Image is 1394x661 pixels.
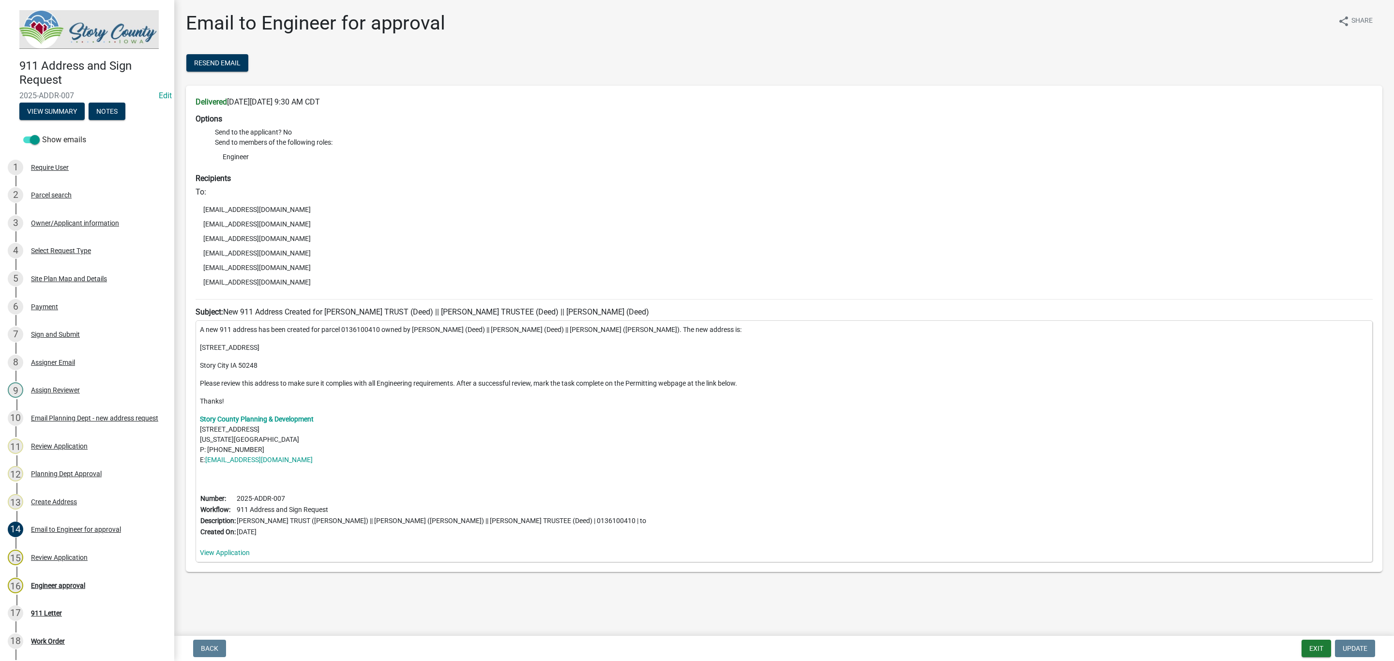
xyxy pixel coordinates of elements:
[31,331,80,338] div: Sign and Submit
[196,174,231,183] strong: Recipients
[19,108,85,116] wm-modal-confirm: Summary
[8,243,23,258] div: 4
[31,554,88,561] div: Review Application
[8,299,23,315] div: 6
[159,91,172,100] a: Edit
[31,192,72,198] div: Parcel search
[196,114,222,123] strong: Options
[31,638,65,645] div: Work Order
[200,506,230,513] b: Workflow:
[23,134,86,146] label: Show emails
[19,91,155,100] span: 2025-ADDR-007
[200,325,1368,335] p: A new 911 address has been created for parcel 0136100410 owned by [PERSON_NAME] (Deed) || [PERSON...
[196,97,227,106] strong: Delivered
[196,246,1373,260] li: [EMAIL_ADDRESS][DOMAIN_NAME]
[31,275,107,282] div: Site Plan Map and Details
[196,187,1373,196] h6: To:
[1335,640,1375,657] button: Update
[236,504,647,515] td: 911 Address and Sign Request
[31,359,75,366] div: Assigner Email
[31,526,121,533] div: Email to Engineer for approval
[236,526,647,538] td: [DATE]
[31,220,119,226] div: Owner/Applicant information
[31,303,58,310] div: Payment
[196,307,1373,316] h6: New 911 Address Created for [PERSON_NAME] TRUST (Deed) || [PERSON_NAME] TRUSTEE (Deed) || [PERSON...
[159,91,172,100] wm-modal-confirm: Edit Application Number
[196,217,1373,231] li: [EMAIL_ADDRESS][DOMAIN_NAME]
[200,495,226,502] b: Number:
[200,549,250,556] a: View Application
[8,271,23,286] div: 5
[1338,15,1349,27] i: share
[19,10,159,49] img: Story County, Iowa
[8,633,23,649] div: 18
[201,645,218,652] span: Back
[200,414,1368,465] p: [STREET_ADDRESS] [US_STATE][GEOGRAPHIC_DATA] P: [PHONE_NUMBER] E:
[31,582,85,589] div: Engineer approval
[31,443,88,450] div: Review Application
[8,578,23,593] div: 16
[8,382,23,398] div: 9
[186,12,445,35] h1: Email to Engineer for approval
[89,108,125,116] wm-modal-confirm: Notes
[8,438,23,454] div: 11
[196,202,1373,217] li: [EMAIL_ADDRESS][DOMAIN_NAME]
[8,410,23,426] div: 10
[31,498,77,505] div: Create Address
[205,456,313,464] a: [EMAIL_ADDRESS][DOMAIN_NAME]
[215,150,1373,164] li: Engineer
[1302,640,1331,657] button: Exit
[31,415,158,421] div: Email Planning Dept - new address request
[196,97,1373,106] h6: [DATE][DATE] 9:30 AM CDT
[1330,12,1380,30] button: shareShare
[19,103,85,120] button: View Summary
[200,378,1368,389] p: Please review this address to make sure it complies with all Engineering requirements. After a su...
[236,515,647,526] td: [PERSON_NAME] TRUST ([PERSON_NAME]) || [PERSON_NAME] ([PERSON_NAME]) || [PERSON_NAME] TRUSTEE (De...
[200,361,1368,371] p: Story City IA 50248
[1351,15,1373,27] span: Share
[8,605,23,621] div: 17
[8,550,23,565] div: 15
[215,137,1373,166] li: Send to members of the following roles:
[196,260,1373,275] li: [EMAIL_ADDRESS][DOMAIN_NAME]
[1343,645,1367,652] span: Update
[8,187,23,203] div: 2
[89,103,125,120] button: Notes
[8,215,23,231] div: 3
[186,54,248,72] button: Resend Email
[8,355,23,370] div: 8
[193,640,226,657] button: Back
[31,610,62,616] div: 911 Letter
[196,307,223,316] strong: Subject:
[8,327,23,342] div: 7
[31,470,102,477] div: Planning Dept Approval
[200,343,1368,353] p: [STREET_ADDRESS]
[200,528,236,536] b: Created On:
[19,59,167,87] h4: 911 Address and Sign Request
[196,231,1373,246] li: [EMAIL_ADDRESS][DOMAIN_NAME]
[200,396,1368,406] p: Thanks!
[196,275,1373,289] li: [EMAIL_ADDRESS][DOMAIN_NAME]
[31,387,80,393] div: Assign Reviewer
[194,59,241,67] span: Resend Email
[8,160,23,175] div: 1
[8,522,23,537] div: 14
[31,247,91,254] div: Select Request Type
[8,494,23,510] div: 13
[236,493,647,504] td: 2025-ADDR-007
[215,127,1373,137] li: Send to the applicant? No
[8,466,23,481] div: 12
[200,517,236,525] b: Description:
[31,164,69,171] div: Require User
[200,415,314,423] a: Story County Planning & Development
